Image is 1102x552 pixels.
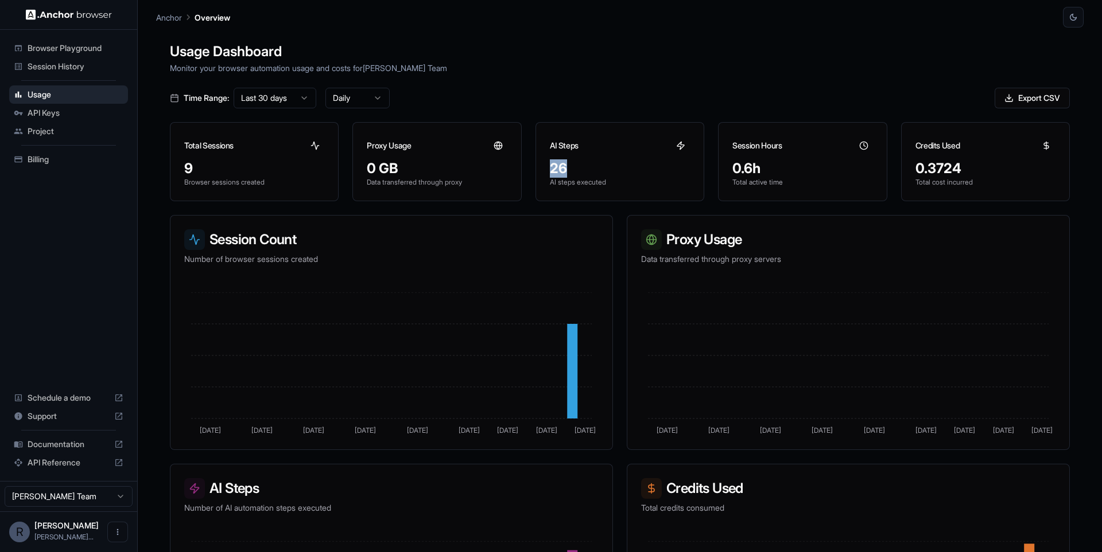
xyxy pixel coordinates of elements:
[536,426,557,434] tspan: [DATE]
[28,410,110,422] span: Support
[407,426,428,434] tspan: [DATE]
[657,426,678,434] tspan: [DATE]
[732,178,872,187] p: Total active time
[459,426,480,434] tspan: [DATE]
[9,39,128,57] div: Browser Playground
[170,41,1070,62] h1: Usage Dashboard
[184,92,229,104] span: Time Range:
[28,42,123,54] span: Browser Playground
[915,426,937,434] tspan: [DATE]
[954,426,975,434] tspan: [DATE]
[34,533,94,541] span: rickson.lima@remofy.io
[760,426,781,434] tspan: [DATE]
[9,453,128,472] div: API Reference
[28,154,123,165] span: Billing
[9,122,128,140] div: Project
[9,104,128,122] div: API Keys
[184,178,324,187] p: Browser sessions created
[915,178,1056,187] p: Total cost incurred
[9,435,128,453] div: Documentation
[303,426,324,434] tspan: [DATE]
[9,150,128,169] div: Billing
[28,61,123,72] span: Session History
[812,426,833,434] tspan: [DATE]
[184,229,599,250] h3: Session Count
[1031,426,1053,434] tspan: [DATE]
[641,253,1056,265] p: Data transferred through proxy servers
[195,11,230,24] p: Overview
[34,520,99,530] span: Rickson Lima
[28,89,123,100] span: Usage
[550,178,690,187] p: AI steps executed
[184,502,599,514] p: Number of AI automation steps executed
[355,426,376,434] tspan: [DATE]
[28,439,110,450] span: Documentation
[915,140,960,151] h3: Credits Used
[550,159,690,178] div: 26
[732,140,782,151] h3: Session Hours
[184,478,599,499] h3: AI Steps
[575,426,596,434] tspan: [DATE]
[9,57,128,76] div: Session History
[28,457,110,468] span: API Reference
[28,126,123,137] span: Project
[156,11,230,24] nav: breadcrumb
[184,253,599,265] p: Number of browser sessions created
[200,426,221,434] tspan: [DATE]
[156,11,182,24] p: Anchor
[184,159,324,178] div: 9
[9,389,128,407] div: Schedule a demo
[367,178,507,187] p: Data transferred through proxy
[641,229,1056,250] h3: Proxy Usage
[170,62,1070,74] p: Monitor your browser automation usage and costs for [PERSON_NAME] Team
[497,426,518,434] tspan: [DATE]
[28,107,123,119] span: API Keys
[251,426,273,434] tspan: [DATE]
[26,9,112,20] img: Anchor Logo
[367,159,507,178] div: 0 GB
[28,392,110,404] span: Schedule a demo
[107,522,128,542] button: Open menu
[9,407,128,425] div: Support
[732,159,872,178] div: 0.6h
[9,85,128,104] div: Usage
[993,426,1014,434] tspan: [DATE]
[915,159,1056,178] div: 0.3724
[641,478,1056,499] h3: Credits Used
[367,140,411,151] h3: Proxy Usage
[641,502,1056,514] p: Total credits consumed
[864,426,885,434] tspan: [DATE]
[708,426,730,434] tspan: [DATE]
[550,140,579,151] h3: AI Steps
[9,522,30,542] div: R
[184,140,234,151] h3: Total Sessions
[995,88,1070,108] button: Export CSV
